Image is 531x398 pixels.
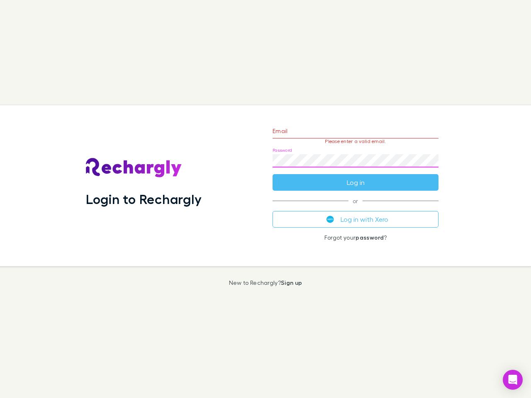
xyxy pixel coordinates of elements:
[326,216,334,223] img: Xero's logo
[503,370,523,390] div: Open Intercom Messenger
[86,158,182,178] img: Rechargly's Logo
[86,191,202,207] h1: Login to Rechargly
[281,279,302,286] a: Sign up
[229,279,302,286] p: New to Rechargly?
[273,147,292,153] label: Password
[356,234,384,241] a: password
[273,138,438,144] p: Please enter a valid email.
[273,211,438,228] button: Log in with Xero
[273,174,438,191] button: Log in
[273,234,438,241] p: Forgot your ?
